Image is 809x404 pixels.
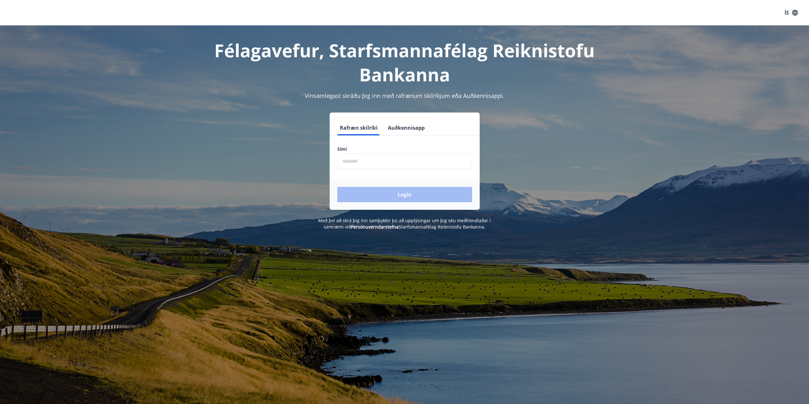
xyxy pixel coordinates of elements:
span: Vinsamlegast skráðu þig inn með rafrænum skilríkjum eða Auðkennisappi. [305,92,504,99]
button: Auðkennisapp [385,120,427,135]
button: Rafræn skilríki [337,120,380,135]
span: Með því að skrá þig inn samþykkir þú að upplýsingar um þig séu meðhöndlaðar í samræmi við Starfsm... [318,217,491,230]
h1: Félagavefur, Starfsmannafélag Reiknistofu Bankanna [183,38,626,86]
button: ÍS [781,7,801,18]
a: Persónuverndarstefna [351,224,399,230]
label: Sími [337,146,472,152]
